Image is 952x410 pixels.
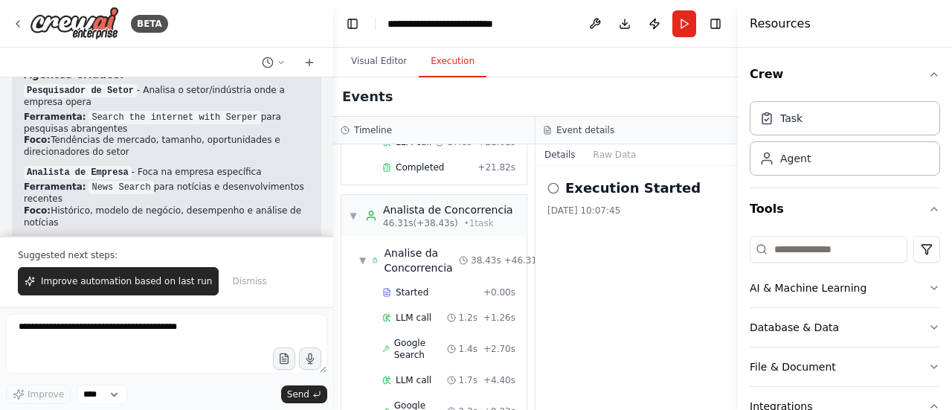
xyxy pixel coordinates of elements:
code: Pesquisador de Setor [24,84,137,97]
code: Analista de Empresa [24,166,132,179]
button: Improve automation based on last run [18,267,219,295]
span: Improve [28,388,64,400]
p: - Analisa o setor/indústria onde a empresa opera [24,85,309,109]
span: ▼ [359,254,366,266]
button: Crew [750,54,940,95]
strong: Foco: [24,135,51,145]
button: Database & Data [750,308,940,347]
button: Hide right sidebar [705,13,726,34]
li: para pesquisas abrangentes [24,112,309,135]
button: Switch to previous chat [256,54,292,71]
span: LLM call [396,374,431,386]
p: Suggested next steps: [18,249,315,261]
h3: Event details [556,124,614,136]
span: Dismiss [232,275,266,287]
li: Histórico, modelo de negócio, desempenho e análise de notícias [24,205,309,228]
span: 46.31s (+38.43s) [383,217,458,229]
button: Dismiss [225,267,274,295]
span: + 1.26s [483,312,515,324]
button: Details [535,144,585,165]
button: Upload files [273,347,295,370]
span: • 1 task [464,217,494,229]
div: Analise da Concorrencia [385,246,460,275]
strong: Ferramenta: [24,182,86,192]
div: Analista de Concorrencia [383,202,513,217]
span: Google Search [394,337,447,361]
span: 1.4s [459,343,477,355]
button: Hide left sidebar [342,13,363,34]
span: + 4.40s [483,374,515,386]
code: News Search [89,181,153,194]
nav: breadcrumb [387,16,532,31]
span: 38.43s [471,254,501,266]
button: Improve [6,385,71,404]
span: Improve automation based on last run [41,275,212,287]
strong: Agentes Criados: [24,68,124,80]
span: LLM call [396,312,431,324]
strong: Ferramenta: [24,112,86,122]
div: Task [780,111,803,126]
div: File & Document [750,359,836,374]
div: AI & Machine Learning [750,281,866,295]
strong: Foco: [24,205,51,216]
button: Click to speak your automation idea [299,347,321,370]
h2: Execution Started [565,178,701,199]
h4: Resources [750,15,811,33]
span: Send [287,388,309,400]
button: Raw Data [585,144,646,165]
li: para notícias e desenvolvimentos recentes [24,182,309,205]
button: AI & Machine Learning [750,269,940,307]
span: + 0.00s [483,286,515,298]
img: Logo [30,7,119,40]
span: 1.7s [459,374,477,386]
h2: Events [342,86,393,107]
li: Tendências de mercado, tamanho, oportunidades e direcionadores do setor [24,135,309,158]
span: Completed [396,161,444,173]
div: Agent [780,151,811,166]
div: BETA [131,15,168,33]
p: - Foca na empresa específica [24,167,309,179]
span: Started [396,286,428,298]
div: [DATE] 10:07:45 [547,205,726,217]
div: Database & Data [750,320,839,335]
code: Search the internet with Serper [89,111,260,124]
span: + 46.31s [504,254,542,266]
h3: Timeline [354,124,392,136]
span: 1.2s [459,312,477,324]
button: Visual Editor [339,46,419,77]
button: Start a new chat [297,54,321,71]
button: File & Document [750,347,940,386]
button: Execution [419,46,486,77]
button: Tools [750,188,940,230]
span: + 2.70s [483,343,515,355]
div: Crew [750,95,940,188]
span: ▼ [349,210,358,222]
button: Send [281,385,327,403]
span: + 21.82s [477,161,515,173]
